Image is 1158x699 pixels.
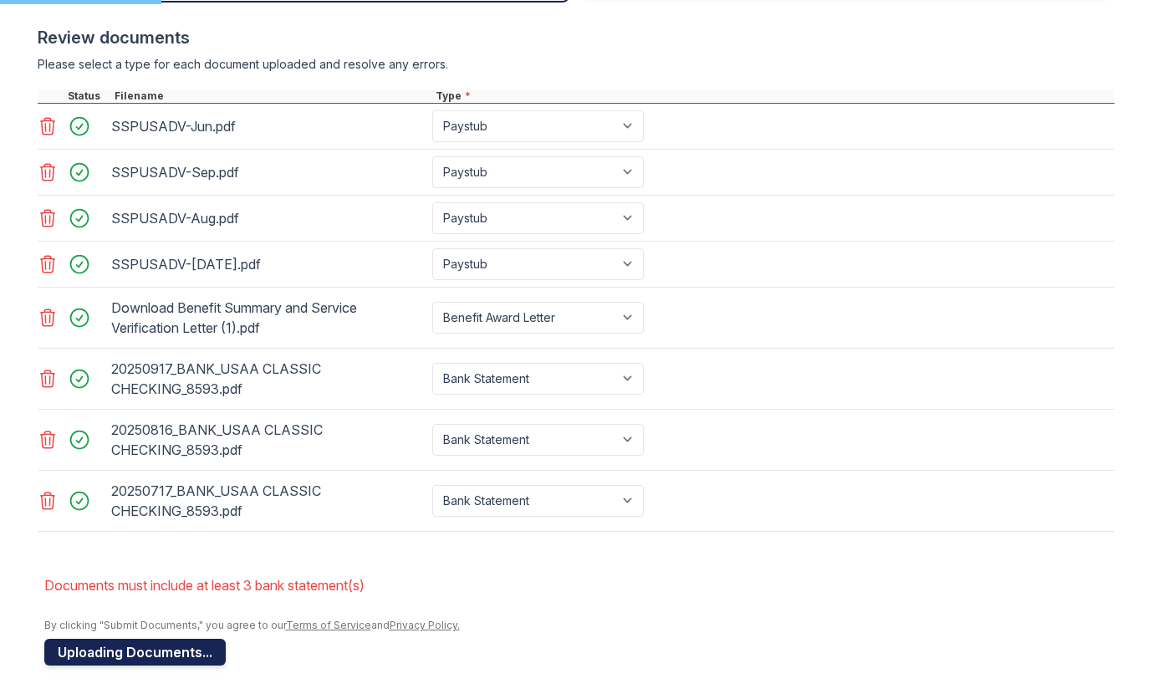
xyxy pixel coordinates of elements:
[44,619,1115,632] div: By clicking "Submit Documents," you agree to our and
[64,89,111,103] div: Status
[286,619,371,631] a: Terms of Service
[390,619,460,631] a: Privacy Policy.
[111,294,426,341] div: Download Benefit Summary and Service Verification Letter (1).pdf
[111,251,426,278] div: SSPUSADV-[DATE].pdf
[111,89,432,103] div: Filename
[111,355,426,402] div: 20250917_BANK_USAA CLASSIC CHECKING_8593.pdf
[38,56,1115,73] div: Please select a type for each document uploaded and resolve any errors.
[111,477,426,524] div: 20250717_BANK_USAA CLASSIC CHECKING_8593.pdf
[111,205,426,232] div: SSPUSADV-Aug.pdf
[432,89,1115,103] div: Type
[44,569,1115,602] li: Documents must include at least 3 bank statement(s)
[111,113,426,140] div: SSPUSADV-Jun.pdf
[44,639,226,666] button: Uploading Documents...
[38,26,1115,49] div: Review documents
[111,416,426,463] div: 20250816_BANK_USAA CLASSIC CHECKING_8593.pdf
[111,159,426,186] div: SSPUSADV-Sep.pdf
